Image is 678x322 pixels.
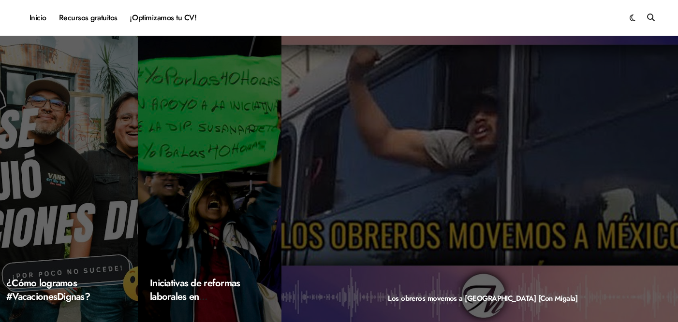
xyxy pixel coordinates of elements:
[23,5,53,31] a: Inicio
[6,276,90,304] a: ¿Cómo logramos #VacacionesDignas?
[388,293,577,304] a: Los obreros movemos a [GEOGRAPHIC_DATA] [Con Migala]
[124,5,203,31] a: ¡Optimizamos tu CV!
[53,5,124,31] a: Recursos gratuitos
